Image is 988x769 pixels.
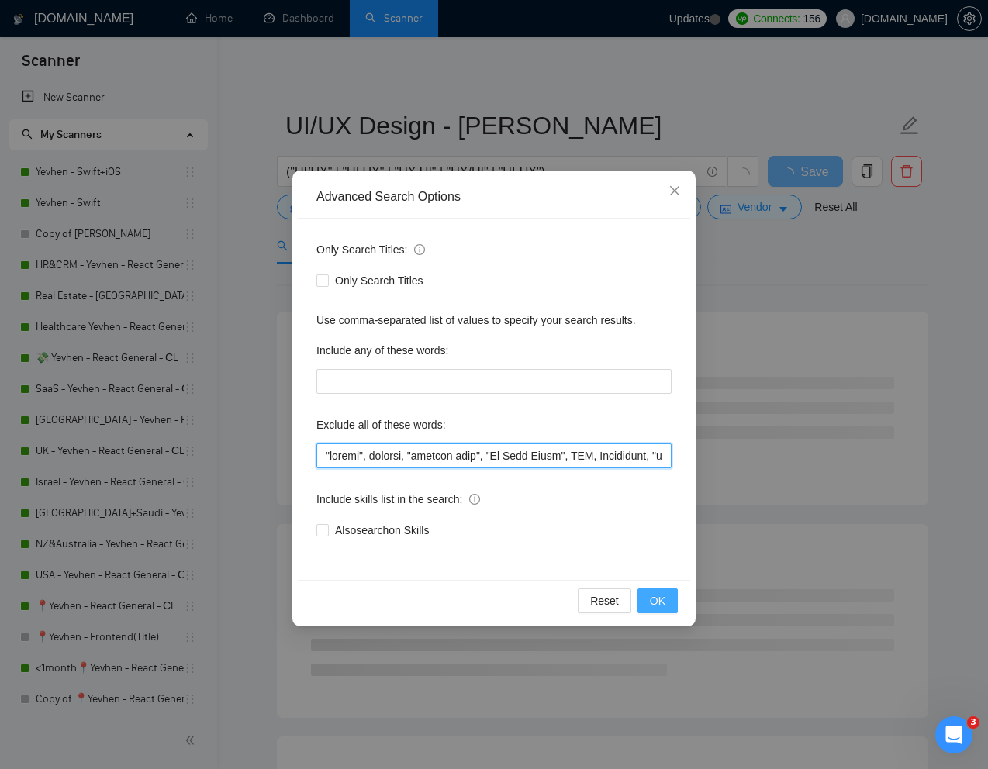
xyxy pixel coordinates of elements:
span: Reset [590,592,619,609]
label: Include any of these words: [316,338,448,363]
iframe: Intercom live chat [935,716,972,753]
span: Only Search Titles: [316,241,425,258]
span: Also search on Skills [329,522,435,539]
div: Advanced Search Options [316,188,672,205]
span: Include skills list in the search: [316,491,480,508]
span: info-circle [469,494,480,505]
span: 3 [967,716,979,729]
span: close [668,184,681,197]
div: Use comma-separated list of values to specify your search results. [316,312,672,329]
button: Close [654,171,696,212]
label: Exclude all of these words: [316,412,446,437]
span: info-circle [414,244,425,255]
span: Only Search Titles [329,272,430,289]
button: Reset [578,588,631,613]
button: OK [637,588,678,613]
span: OK [650,592,665,609]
